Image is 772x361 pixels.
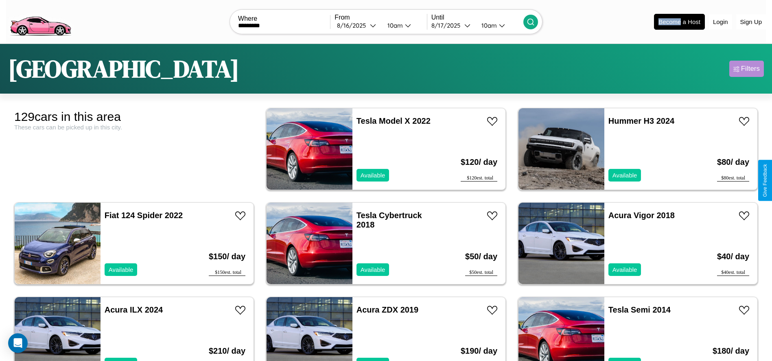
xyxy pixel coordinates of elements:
p: Available [361,264,385,275]
div: $ 120 est. total [461,175,497,182]
a: Tesla Semi 2014 [608,305,671,314]
h3: $ 50 / day [465,244,497,269]
a: Hummer H3 2024 [608,116,674,125]
div: $ 50 est. total [465,269,497,276]
button: 8/16/2025 [335,21,381,30]
a: Acura ILX 2024 [105,305,163,314]
h3: $ 120 / day [461,149,497,175]
div: 8 / 16 / 2025 [337,22,370,29]
p: Available [109,264,133,275]
div: $ 40 est. total [717,269,749,276]
div: $ 150 est. total [209,269,245,276]
div: Filters [741,65,760,73]
label: From [335,14,426,21]
button: 10am [381,21,427,30]
a: Acura Vigor 2018 [608,211,675,220]
div: 8 / 17 / 2025 [431,22,464,29]
div: Give Feedback [762,164,768,197]
a: Fiat 124 Spider 2022 [105,211,183,220]
a: Tesla Model X 2022 [356,116,431,125]
p: Available [361,170,385,181]
a: Acura ZDX 2019 [356,305,418,314]
div: These cars can be picked up in this city. [14,124,254,131]
button: Become a Host [654,14,705,30]
h3: $ 80 / day [717,149,749,175]
div: Open Intercom Messenger [8,333,28,353]
button: Sign Up [736,14,766,29]
button: 10am [475,21,523,30]
h1: [GEOGRAPHIC_DATA] [8,52,239,85]
label: Where [238,15,330,22]
h3: $ 150 / day [209,244,245,269]
label: Until [431,14,523,21]
button: Login [709,14,732,29]
p: Available [612,264,637,275]
div: 10am [383,22,405,29]
p: Available [612,170,637,181]
a: Tesla Cybertruck 2018 [356,211,422,229]
img: logo [6,4,74,38]
div: 129 cars in this area [14,110,254,124]
div: $ 80 est. total [717,175,749,182]
button: Filters [729,61,764,77]
div: 10am [477,22,499,29]
h3: $ 40 / day [717,244,749,269]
